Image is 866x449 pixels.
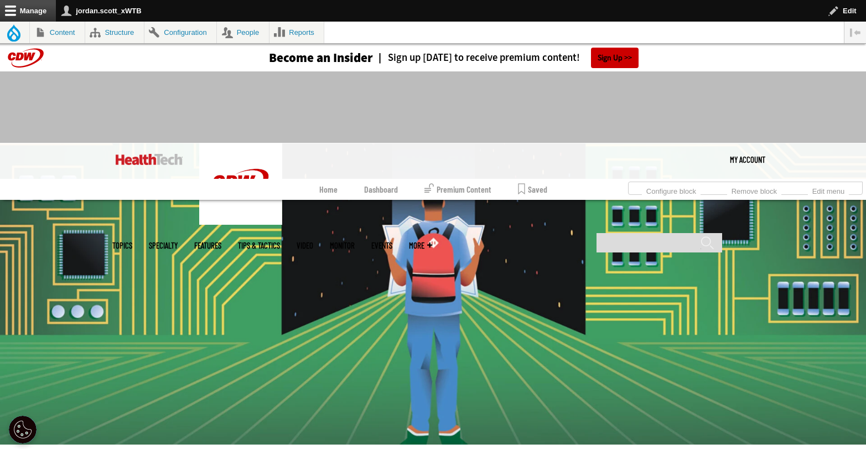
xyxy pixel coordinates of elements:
a: Configuration [144,22,216,43]
h3: Become an Insider [269,51,373,64]
a: Events [371,241,392,250]
a: People [217,22,269,43]
a: Remove block [727,184,781,196]
a: CDW [199,216,282,228]
a: Video [297,241,313,250]
button: Open Preferences [9,416,37,443]
a: Content [30,22,85,43]
a: Home [319,179,338,200]
a: Edit menu [808,184,849,196]
a: Structure [85,22,144,43]
div: Cookie Settings [9,416,37,443]
img: Home [116,154,183,165]
a: Configure block [642,184,701,196]
a: Tips & Tactics [238,241,280,250]
a: Features [194,241,221,250]
iframe: advertisement [232,82,635,132]
a: Reports [269,22,324,43]
span: Topics [112,241,132,250]
span: More [409,241,432,250]
a: Dashboard [364,179,398,200]
a: Become an Insider [227,51,373,64]
div: User menu [730,143,765,176]
img: Home [199,143,282,225]
a: My Account [730,143,765,176]
button: Vertical orientation [844,22,866,43]
a: Sign up [DATE] to receive premium content! [373,53,580,63]
a: Premium Content [424,179,491,200]
a: MonITor [330,241,355,250]
a: Saved [518,179,547,200]
span: Specialty [149,241,178,250]
a: Sign Up [591,48,639,68]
